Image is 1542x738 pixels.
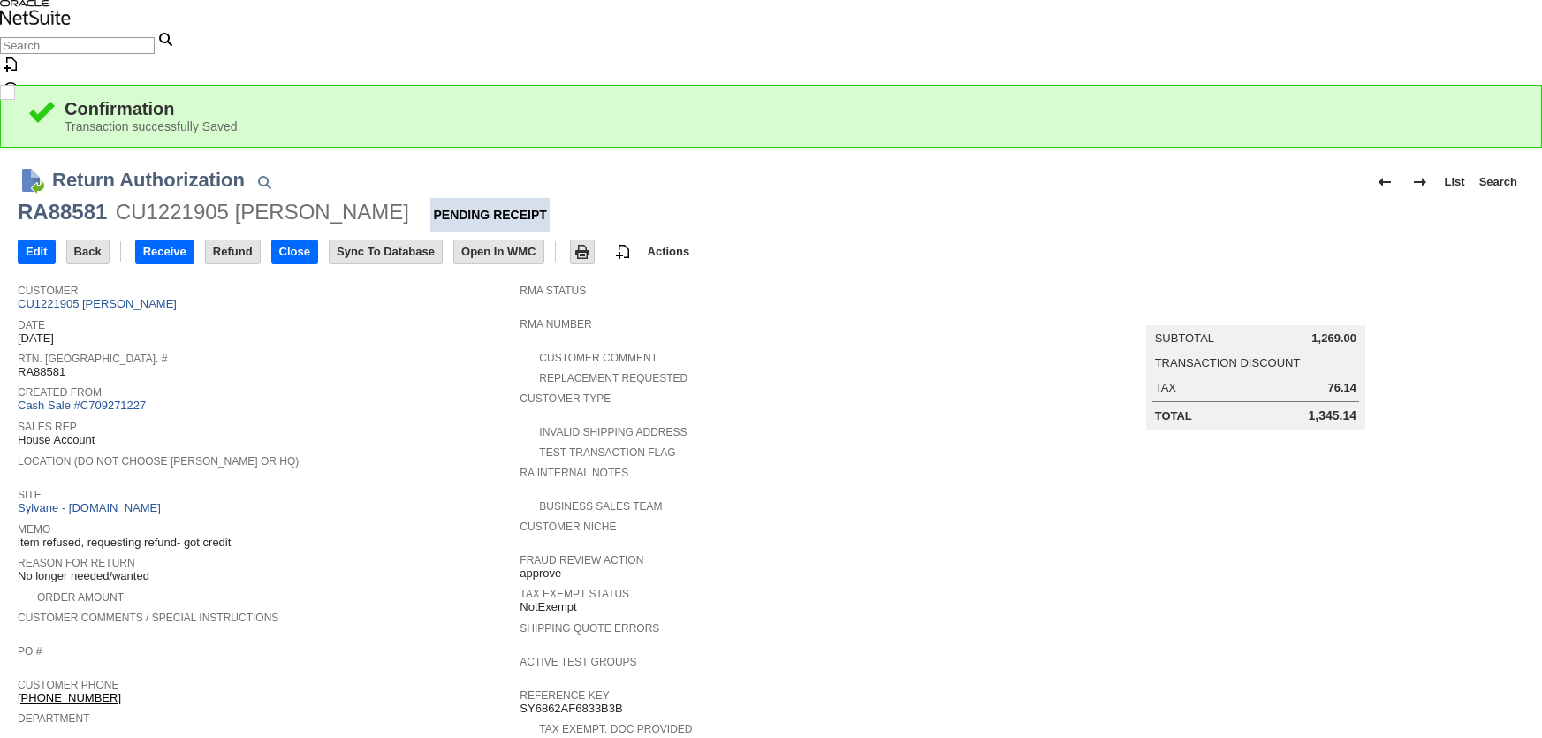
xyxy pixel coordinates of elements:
a: List [1438,168,1472,196]
a: Created From [18,386,102,399]
a: CU1221905 [PERSON_NAME] [18,297,181,310]
img: Next [1409,171,1431,193]
span: House Account [18,433,95,447]
a: Transaction Discount [1155,356,1301,369]
input: Close [272,240,317,263]
a: Sylvane - [DOMAIN_NAME] [18,501,165,514]
a: Invalid Shipping Address [539,426,687,438]
a: Search [1472,168,1524,196]
a: Replacement Requested [539,372,687,384]
div: RA88581 [18,198,107,226]
div: CU1221905 [PERSON_NAME] [116,198,409,226]
a: Actions [641,245,697,258]
a: Site [18,489,42,501]
img: Print [572,241,593,262]
a: PO # [18,645,42,658]
h1: Return Authorization [52,165,245,194]
span: 76.14 [1327,381,1356,395]
a: Rtn. [GEOGRAPHIC_DATA]. # [18,353,167,365]
input: Back [67,240,109,263]
span: No longer needed/wanted [18,569,149,583]
a: Order Amount [37,591,124,604]
div: Confirmation [65,99,1515,119]
a: Customer [18,285,78,297]
input: Open In WMC [454,240,543,263]
span: SY6862AF6833B3B [520,702,622,716]
a: RMA Status [520,285,586,297]
div: Transaction successfully Saved [65,119,1515,133]
a: Test Transaction Flag [539,446,675,459]
span: [DATE] [18,331,54,346]
a: Cash Sale #C709271227 [18,399,146,412]
input: Receive [136,240,194,263]
img: add-record.svg [612,241,634,262]
span: item refused, requesting refund- got credit [18,536,231,550]
caption: Summary [1146,297,1365,325]
a: Location (Do Not Choose [PERSON_NAME] or HQ) [18,455,299,468]
span: 1,345.14 [1308,408,1356,423]
input: Print [571,240,594,263]
a: Total [1155,409,1192,422]
img: Previous [1374,171,1395,193]
input: Sync To Database [330,240,442,263]
img: Quick Find [254,171,275,193]
a: Customer Comments / Special Instructions [18,612,278,624]
a: [PHONE_NUMBER] [18,691,121,704]
span: RA88581 [18,365,65,379]
input: Refund [206,240,260,263]
a: Tax Exempt Status [520,588,629,600]
a: Tax [1155,381,1176,394]
a: Tax Exempt. Doc Provided [539,723,692,735]
a: Fraud Review Action [520,554,643,567]
a: Sales Rep [18,421,77,433]
span: 1,269.00 [1311,331,1356,346]
a: Reason For Return [18,557,135,569]
a: Shipping Quote Errors [520,622,659,635]
a: Department [18,712,90,725]
a: Reference Key [520,689,609,702]
svg: Search [155,28,176,49]
a: Customer Phone [18,679,118,691]
a: Customer Comment [539,352,657,364]
a: RA Internal Notes [520,467,628,479]
input: Edit [19,240,55,263]
a: Memo [18,523,50,536]
a: Customer Niche [520,521,616,533]
span: approve [520,567,561,581]
a: Subtotal [1155,331,1214,345]
a: Business Sales Team [539,500,662,513]
a: Customer Type [520,392,611,405]
a: RMA Number [520,318,591,331]
a: Active Test Groups [520,656,636,668]
div: Pending Receipt [430,198,549,232]
span: NotExempt [520,600,576,614]
a: Date [18,319,45,331]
